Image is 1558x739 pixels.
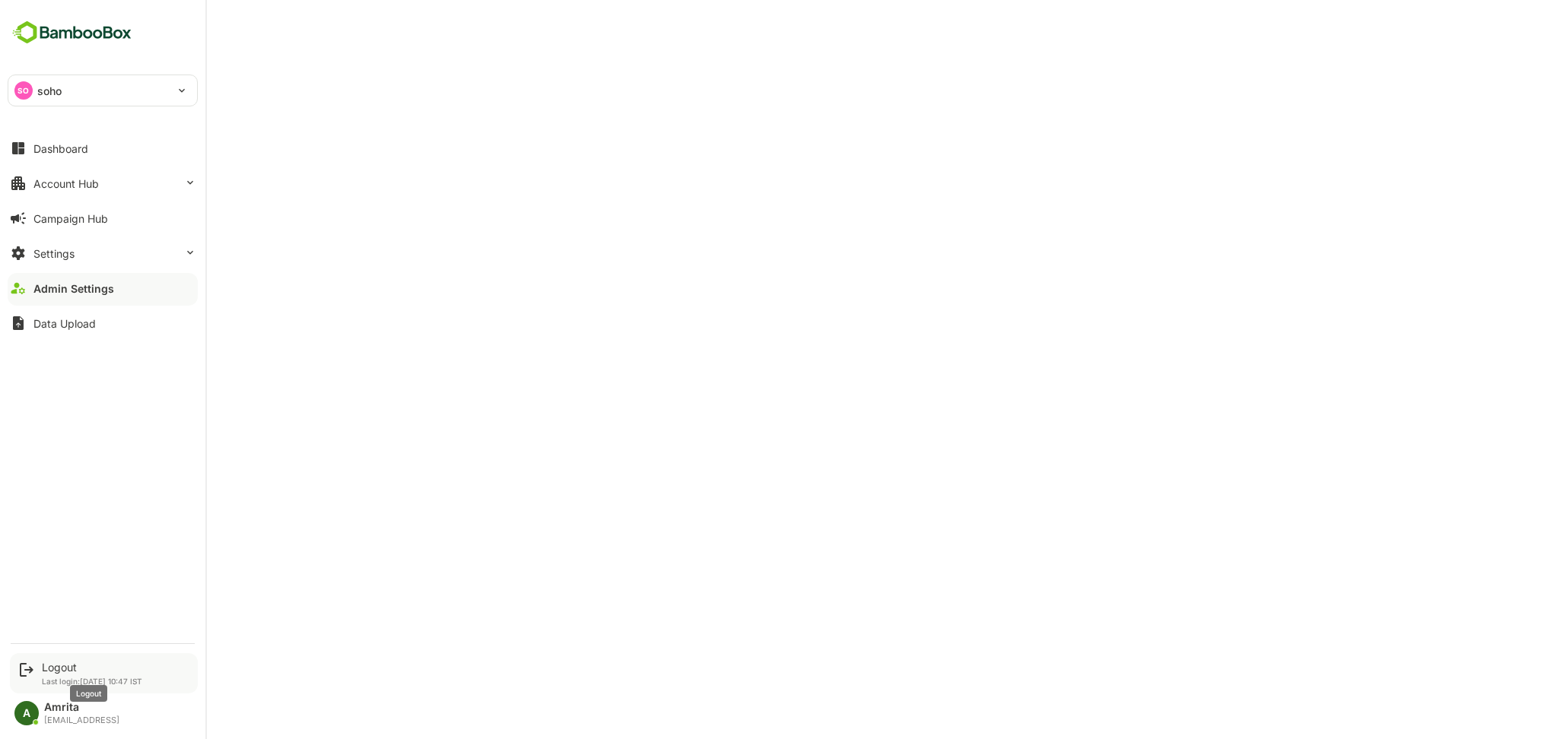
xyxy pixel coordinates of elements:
div: Settings [33,247,75,260]
img: BambooboxFullLogoMark.5f36c76dfaba33ec1ec1367b70bb1252.svg [8,18,136,47]
p: soho [37,83,62,99]
div: Logout [42,661,142,674]
div: SOsoho [8,75,197,106]
button: Account Hub [8,168,198,198]
div: Campaign Hub [33,212,108,225]
div: A [14,701,39,725]
button: Admin Settings [8,273,198,303]
div: [EMAIL_ADDRESS] [44,715,119,725]
button: Campaign Hub [8,203,198,233]
div: Account Hub [33,177,99,190]
div: Dashboard [33,142,88,155]
div: Admin Settings [33,282,114,295]
button: Settings [8,238,198,268]
div: Amrita [44,701,119,714]
button: Dashboard [8,133,198,163]
div: SO [14,81,33,100]
div: Data Upload [33,317,96,330]
p: Last login: [DATE] 10:47 IST [42,677,142,686]
button: Data Upload [8,308,198,338]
